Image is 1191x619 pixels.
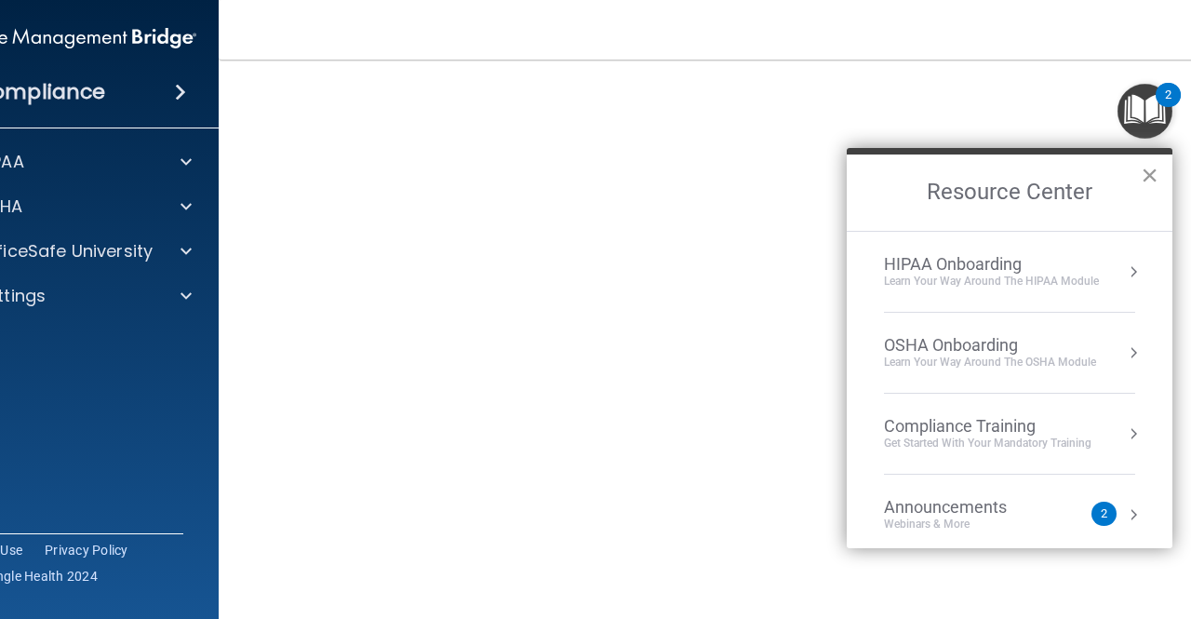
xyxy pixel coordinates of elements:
a: Privacy Policy [45,541,128,559]
div: 2 [1165,95,1171,119]
button: Close [1141,160,1158,190]
div: HIPAA Onboarding [884,254,1099,275]
h2: Resource Center [847,155,1172,231]
div: Announcements [884,497,1044,518]
div: Learn Your Way around the HIPAA module [884,274,1099,289]
div: Learn your way around the OSHA module [884,355,1096,370]
div: OSHA Onboarding [884,335,1096,356]
div: Webinars & More [884,517,1044,532]
div: Compliance Training [884,416,1091,437]
button: Open Resource Center, 2 new notifications [1117,84,1172,139]
div: Get Started with your mandatory training [884,436,1091,451]
div: Resource Center [847,148,1172,548]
